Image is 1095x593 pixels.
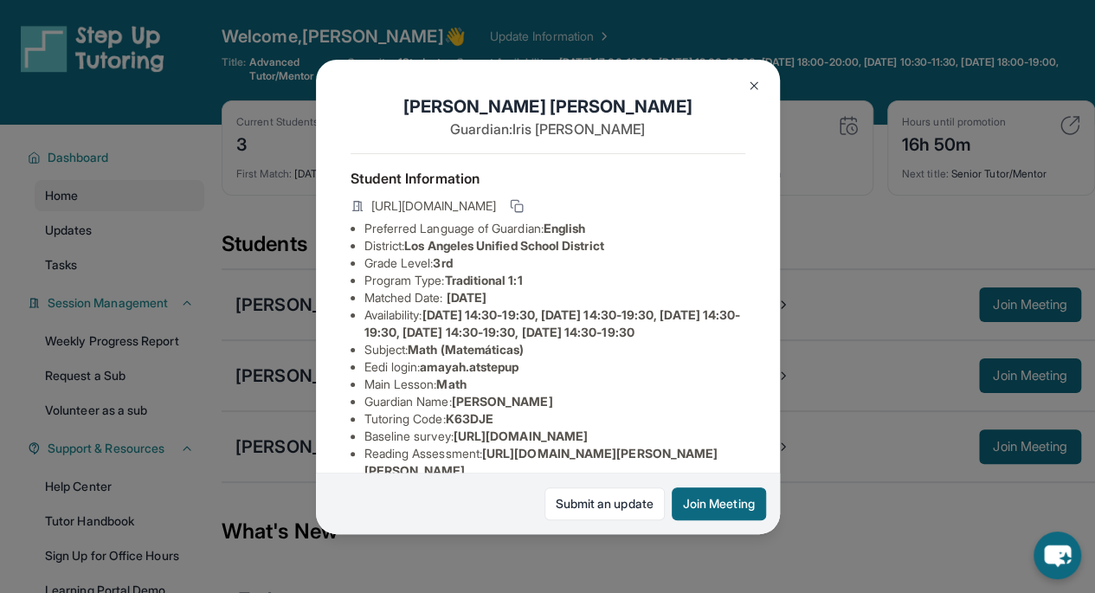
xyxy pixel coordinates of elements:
[747,79,761,93] img: Close Icon
[1034,532,1081,579] button: chat-button
[436,377,466,391] span: Math
[404,238,603,253] span: Los Angeles Unified School District
[420,359,519,374] span: amayah.atstepup
[408,342,524,357] span: Math (Matemáticas)
[544,221,586,235] span: English
[433,255,452,270] span: 3rd
[364,428,745,445] li: Baseline survey :
[364,237,745,255] li: District:
[447,290,486,305] span: [DATE]
[364,289,745,306] li: Matched Date:
[452,394,553,409] span: [PERSON_NAME]
[351,94,745,119] h1: [PERSON_NAME] [PERSON_NAME]
[506,196,527,216] button: Copy link
[544,487,665,520] a: Submit an update
[364,220,745,237] li: Preferred Language of Guardian:
[446,411,493,426] span: K63DJE
[364,445,745,480] li: Reading Assessment :
[672,487,766,520] button: Join Meeting
[444,273,522,287] span: Traditional 1:1
[364,306,745,341] li: Availability:
[351,168,745,189] h4: Student Information
[364,255,745,272] li: Grade Level:
[364,376,745,393] li: Main Lesson :
[364,307,741,339] span: [DATE] 14:30-19:30, [DATE] 14:30-19:30, [DATE] 14:30-19:30, [DATE] 14:30-19:30, [DATE] 14:30-19:30
[364,358,745,376] li: Eedi login :
[364,393,745,410] li: Guardian Name :
[371,197,496,215] span: [URL][DOMAIN_NAME]
[351,119,745,139] p: Guardian: Iris [PERSON_NAME]
[364,272,745,289] li: Program Type:
[364,410,745,428] li: Tutoring Code :
[364,341,745,358] li: Subject :
[364,446,718,478] span: [URL][DOMAIN_NAME][PERSON_NAME][PERSON_NAME]
[454,429,588,443] span: [URL][DOMAIN_NAME]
